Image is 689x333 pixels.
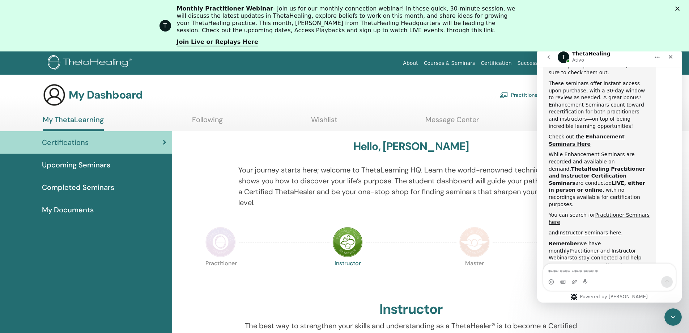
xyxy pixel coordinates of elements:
h3: My Dashboard [69,88,143,101]
button: Start recording [46,232,52,237]
div: You can search for [12,164,113,178]
iframe: Intercom live chat [537,47,682,303]
div: Fechar [675,7,682,11]
span: Certifications [42,137,89,148]
img: Master [459,227,490,257]
a: Instructor Seminars here [21,182,84,188]
p: Practitioner [205,261,236,291]
div: Profile image for ThetaHealing [160,20,171,32]
img: generic-user-icon.jpg [43,83,66,107]
div: While Enhancement Seminars are recorded and available on demand, are conducted , with no recordin... [12,104,113,161]
p: Your journey starts here; welcome to ThetaLearning HQ. Learn the world-renowned technique that sh... [238,165,584,208]
div: - Join us for our monthly connection webinar! In these quick, 30-minute session, we will discuss ... [177,5,518,34]
button: Upload do anexo [34,232,40,237]
a: Practitioner and Instructor Webinars [12,200,99,213]
a: Join Live or Replays Here [177,38,258,46]
div: and . [12,182,113,189]
span: My Documents [42,204,94,215]
button: Selecionador de Emoji [11,232,17,237]
h3: Hello, [PERSON_NAME] [353,140,469,153]
img: Practitioner [205,227,236,257]
a: Wishlist [311,115,337,129]
a: Practitioner Dashboard [499,87,567,103]
b: Remember [12,193,42,199]
span: Upcoming Seminars [42,159,110,170]
a: Success Stories [515,57,560,70]
p: Master [459,261,490,291]
a: Message Center [425,115,479,129]
p: Instructor [332,261,363,291]
a: About [400,57,421,70]
span: Completed Seminars [42,182,114,193]
a: My ThetaLearning [43,115,104,131]
b: ThetaHealing Practitioner and Instructor Certification Seminars [12,118,108,138]
div: Check out the [12,86,113,100]
iframe: Intercom live chat [664,308,682,326]
div: we have monthly to stay connected and help you on you on your path and you can always reach out t... [12,193,113,242]
a: Following [192,115,223,129]
img: Instructor [332,227,363,257]
a: Certification [478,57,514,70]
textarea: Envie uma mensagem... [6,216,139,229]
img: chalkboard-teacher.svg [499,92,508,98]
button: Enviar uma mensagem [124,229,136,240]
button: Selecionador de GIF [23,232,29,237]
div: These seminars offer instant access upon purchase, with a 30-day window to review as needed. A gr... [12,33,113,82]
h2: Instructor [379,301,443,318]
b: Monthly Practitioner Webinar [177,5,273,12]
a: Courses & Seminars [421,57,478,70]
img: logo.png [48,55,134,71]
a: Practitioner Seminars here [12,165,112,178]
a: Enhancement Seminars Here [12,86,88,99]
